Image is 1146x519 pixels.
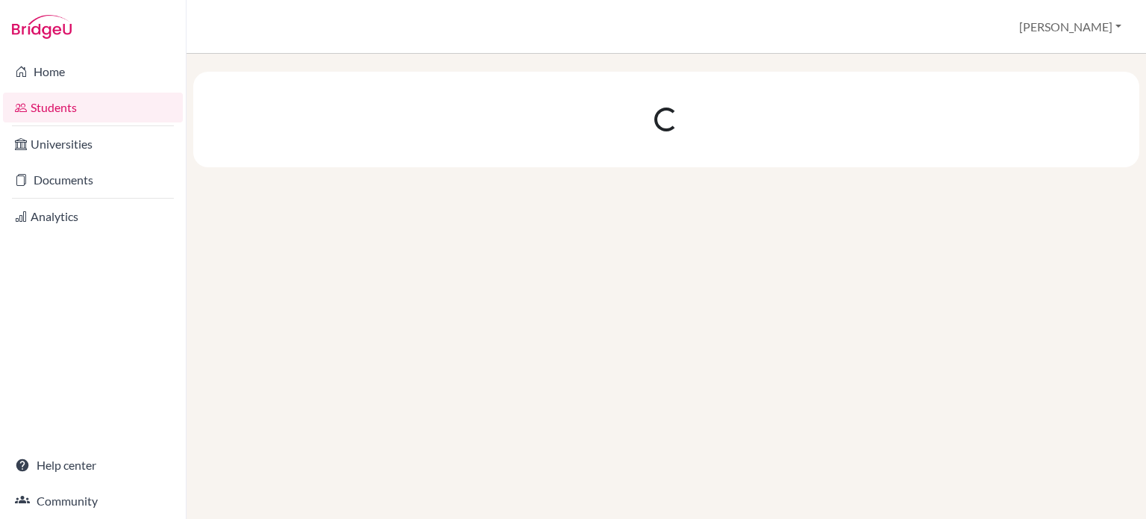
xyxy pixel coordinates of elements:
[3,57,183,87] a: Home
[3,129,183,159] a: Universities
[1012,13,1128,41] button: [PERSON_NAME]
[3,450,183,480] a: Help center
[3,486,183,516] a: Community
[3,202,183,231] a: Analytics
[3,93,183,122] a: Students
[3,165,183,195] a: Documents
[12,15,72,39] img: Bridge-U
